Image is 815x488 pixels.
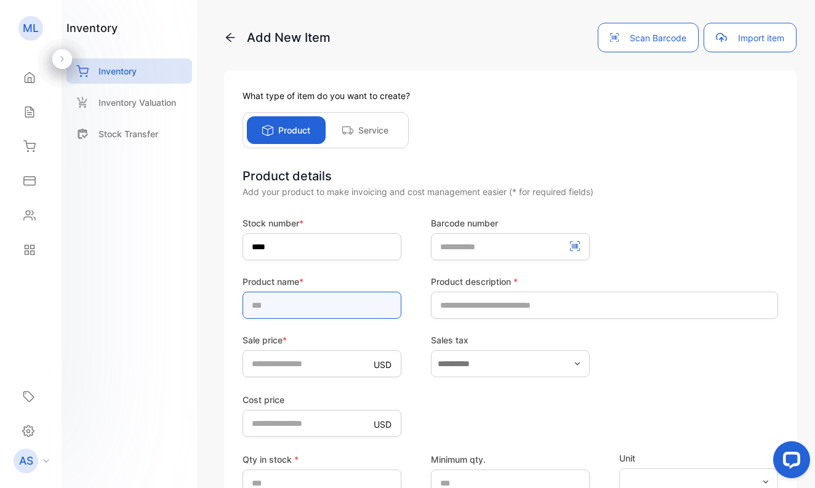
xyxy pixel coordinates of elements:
label: Product name [243,275,401,288]
label: Barcode number [431,217,590,230]
p: Inventory Valuation [98,96,176,109]
a: Inventory [66,58,192,84]
p: AS [19,453,33,469]
p: USD [374,358,391,371]
button: Scan Barcode [598,23,699,52]
div: Add your product to make invoicing and cost management easier (* for required fields) [243,185,778,198]
p: What type of item do you want to create? [243,89,778,102]
label: Sales tax [431,334,590,346]
p: Add New Item [224,28,331,47]
label: Product description [431,275,778,288]
p: Inventory [98,65,137,78]
label: Stock number [243,217,401,230]
label: Minimum qty. [431,453,590,466]
button: Import item [704,23,797,52]
div: Product details [243,167,778,185]
label: Sale price [243,334,401,346]
a: Inventory Valuation [66,90,192,115]
p: ML [23,20,39,36]
label: Qty in stock [243,453,401,466]
a: Stock Transfer [66,121,192,146]
p: Stock Transfer [98,127,158,140]
p: USD [374,418,391,431]
h1: inventory [66,20,118,36]
p: Product [278,124,310,137]
iframe: LiveChat chat widget [763,436,815,488]
label: Unit [619,452,778,465]
p: Service [358,124,388,137]
label: Cost price [243,393,401,406]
